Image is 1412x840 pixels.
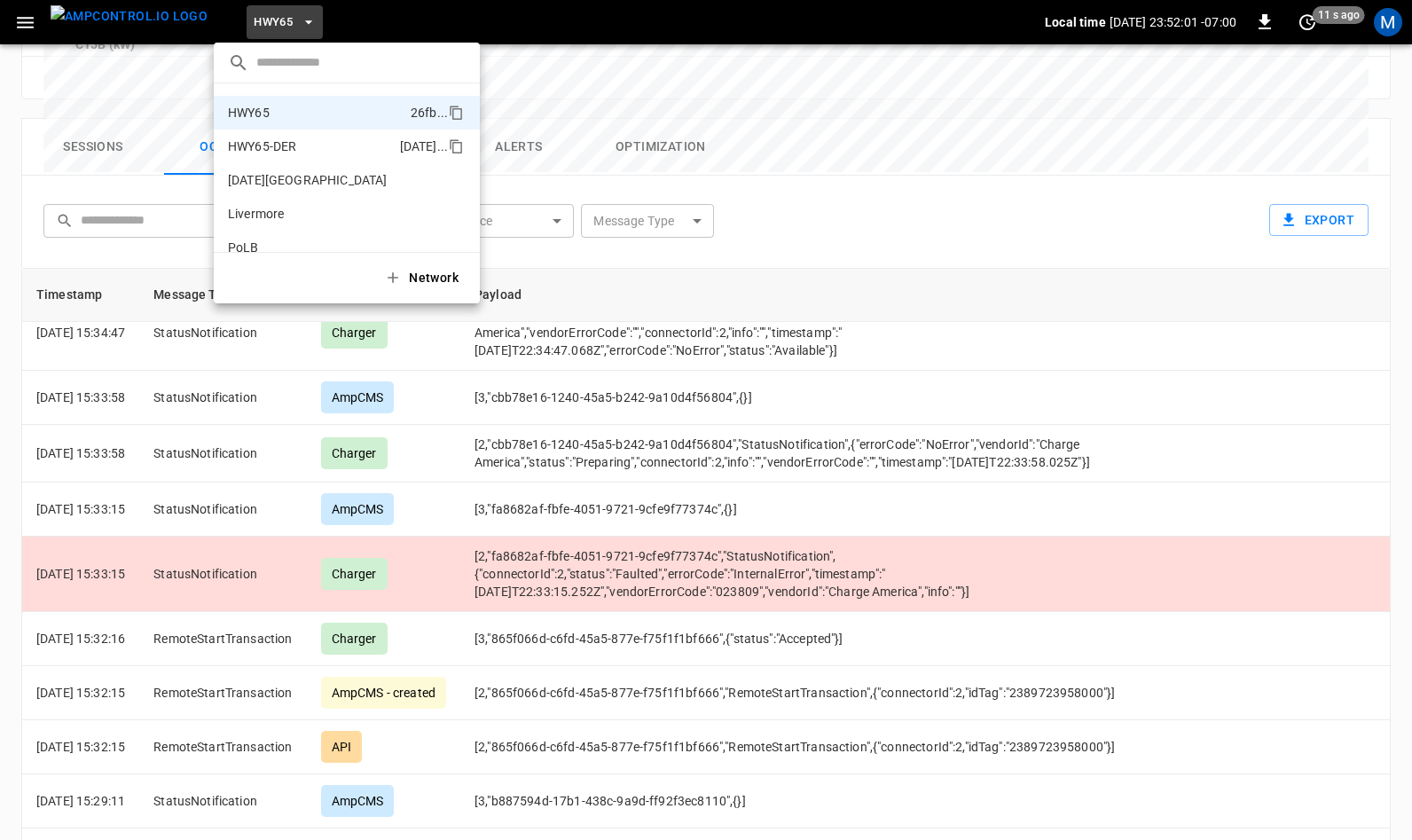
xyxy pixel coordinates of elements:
[228,205,284,223] p: Livermore
[447,136,467,157] div: copy
[228,137,296,155] p: HWY65-DER
[447,102,467,123] div: copy
[228,171,387,189] p: [DATE][GEOGRAPHIC_DATA]
[373,260,473,296] button: Network
[228,104,270,122] p: HWY65
[228,239,259,256] p: PoLB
